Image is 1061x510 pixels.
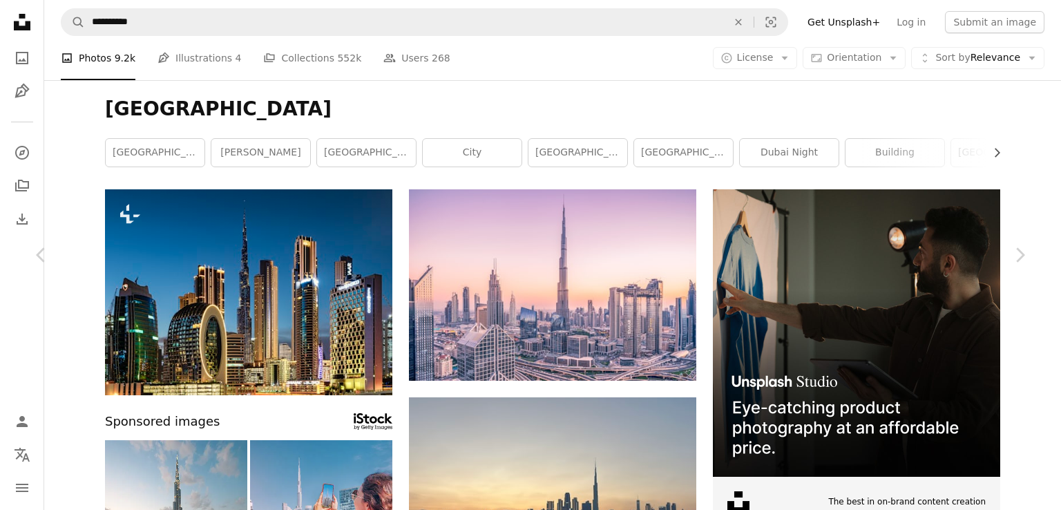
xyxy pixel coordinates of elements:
[8,44,36,72] a: Photos
[828,496,986,508] span: The best in on-brand content creation
[951,139,1050,167] a: [GEOGRAPHIC_DATA] view
[409,278,696,291] a: city during day
[911,47,1044,69] button: Sort byRelevance
[8,474,36,502] button: Menu
[317,139,416,167] a: [GEOGRAPHIC_DATA] skyline
[528,139,627,167] a: [GEOGRAPHIC_DATA] night
[737,52,774,63] span: License
[8,408,36,435] a: Log in / Sign up
[61,9,85,35] button: Search Unsplash
[935,52,970,63] span: Sort by
[8,172,36,200] a: Collections
[984,139,1000,167] button: scroll list to the right
[8,139,36,167] a: Explore
[383,36,450,80] a: Users 268
[236,50,242,66] span: 4
[105,285,392,298] a: DUBAI, United Arab Emirates – November 08, 2021: A fascinating cityscape of skyscrapers in Dubai,...
[799,11,888,33] a: Get Unsplash+
[713,47,798,69] button: License
[754,9,787,35] button: Visual search
[713,189,1000,477] img: file-1715714098234-25b8b4e9d8faimage
[409,494,696,507] a: A picture of a city skyline taken from a moving car
[105,412,220,432] span: Sponsored images
[888,11,934,33] a: Log in
[8,77,36,105] a: Illustrations
[61,8,788,36] form: Find visuals sitewide
[106,139,204,167] a: [GEOGRAPHIC_DATA]
[978,189,1061,321] a: Next
[935,51,1020,65] span: Relevance
[827,52,881,63] span: Orientation
[634,139,733,167] a: [GEOGRAPHIC_DATA]
[945,11,1044,33] button: Submit an image
[211,139,310,167] a: [PERSON_NAME]
[263,36,361,80] a: Collections 552k
[105,189,392,395] img: DUBAI, United Arab Emirates – November 08, 2021: A fascinating cityscape of skyscrapers in Dubai,...
[157,36,241,80] a: Illustrations 4
[105,97,1000,122] h1: [GEOGRAPHIC_DATA]
[432,50,450,66] span: 268
[8,441,36,469] button: Language
[337,50,361,66] span: 552k
[740,139,839,167] a: dubai night
[723,9,754,35] button: Clear
[803,47,906,69] button: Orientation
[409,189,696,381] img: city during day
[423,139,522,167] a: city
[845,139,944,167] a: building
